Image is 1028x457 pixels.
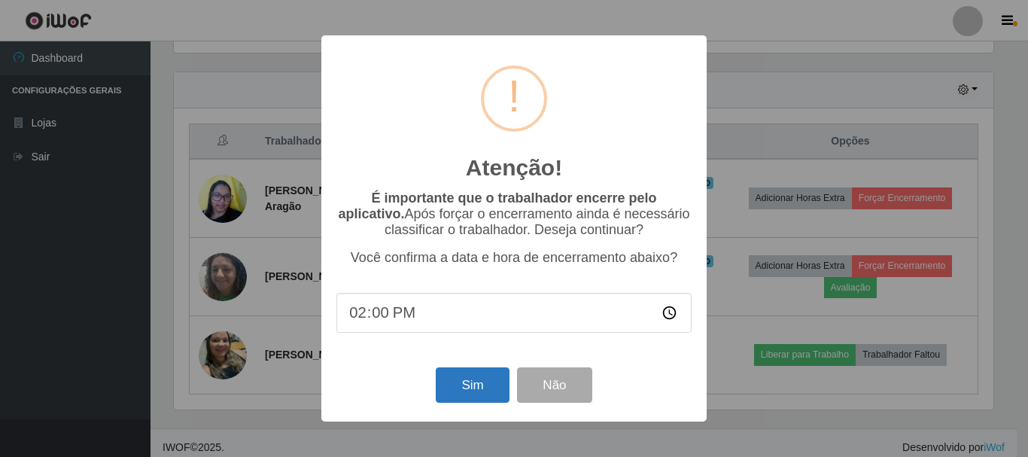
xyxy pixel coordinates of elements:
[517,367,592,403] button: Não
[436,367,509,403] button: Sim
[336,250,692,266] p: Você confirma a data e hora de encerramento abaixo?
[466,154,562,181] h2: Atenção!
[338,190,656,221] b: É importante que o trabalhador encerre pelo aplicativo.
[336,190,692,238] p: Após forçar o encerramento ainda é necessário classificar o trabalhador. Deseja continuar?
